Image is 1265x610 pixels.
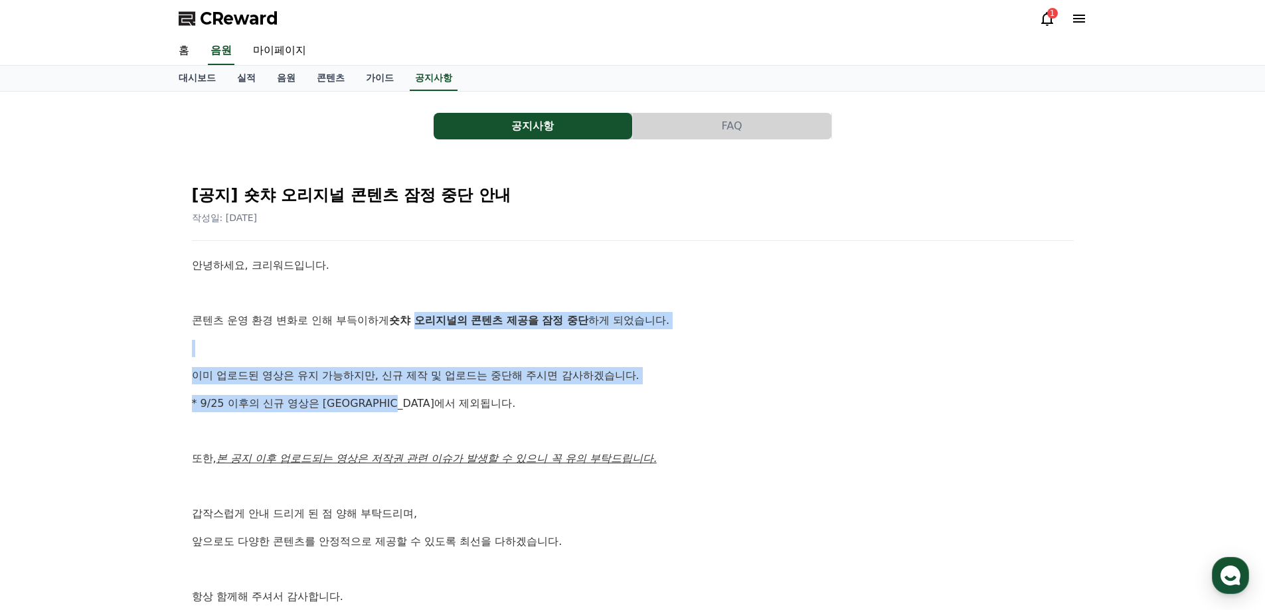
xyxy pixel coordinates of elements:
strong: 숏챠 오리지널의 콘텐츠 제공을 잠정 중단 [389,314,588,327]
a: 실적 [226,66,266,91]
a: 음원 [266,66,306,91]
span: 홈 [42,441,50,451]
a: 가이드 [355,66,404,91]
p: 안녕하세요, 크리워드입니다. [192,257,1074,274]
a: 공지사항 [434,113,633,139]
span: 작성일: [DATE] [192,212,258,223]
span: CReward [200,8,278,29]
p: 항상 함께해 주셔서 감사합니다. [192,588,1074,605]
p: 콘텐츠 운영 환경 변화로 인해 부득이하게 하게 되었습니다. [192,312,1074,329]
a: 홈 [168,37,200,65]
span: 설정 [205,441,221,451]
a: CReward [179,8,278,29]
p: 또한, [192,450,1074,467]
a: 공지사항 [410,66,458,91]
a: 대화 [88,421,171,454]
a: 홈 [4,421,88,454]
p: 갑작스럽게 안내 드리게 된 점 양해 부탁드리며, [192,505,1074,522]
span: 대화 [122,441,137,452]
p: * 9/25 이후의 신규 영상은 [GEOGRAPHIC_DATA]에서 제외됩니다. [192,395,1074,412]
u: 본 공지 이후 업로드되는 영상은 저작권 관련 이슈가 발생할 수 있으니 꼭 유의 부탁드립니다. [216,452,657,465]
a: 대시보드 [168,66,226,91]
a: 콘텐츠 [306,66,355,91]
button: 공지사항 [434,113,632,139]
a: 음원 [208,37,234,65]
a: 1 [1039,11,1055,27]
a: 설정 [171,421,255,454]
p: 앞으로도 다양한 콘텐츠를 안정적으로 제공할 수 있도록 최선을 다하겠습니다. [192,533,1074,550]
h2: [공지] 숏챠 오리지널 콘텐츠 잠정 중단 안내 [192,185,1074,206]
p: 이미 업로드된 영상은 유지 가능하지만, 신규 제작 및 업로드는 중단해 주시면 감사하겠습니다. [192,367,1074,384]
button: FAQ [633,113,831,139]
div: 1 [1047,8,1058,19]
a: 마이페이지 [242,37,317,65]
